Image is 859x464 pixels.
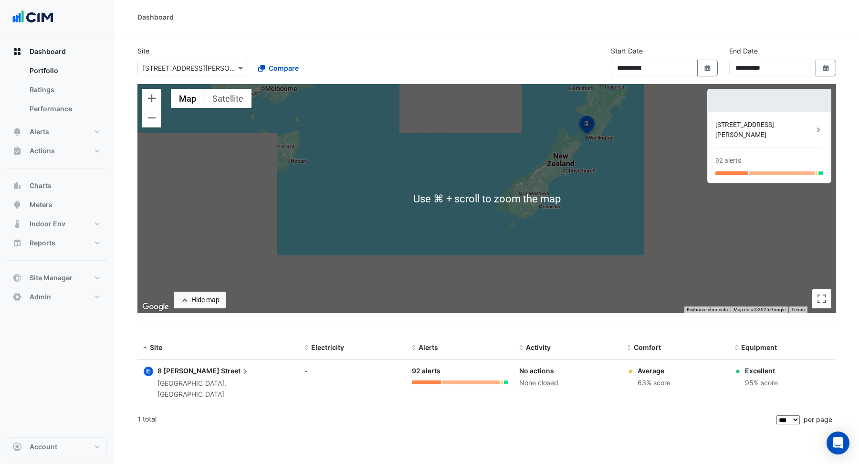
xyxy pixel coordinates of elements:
button: Admin [8,287,107,306]
app-icon: Admin [12,292,22,302]
app-icon: Site Manager [12,273,22,283]
button: Account [8,437,107,456]
span: Charts [30,181,52,190]
app-icon: Alerts [12,127,22,137]
button: Charts [8,176,107,195]
span: Dashboard [30,47,66,56]
label: Site [137,46,149,56]
span: Alerts [30,127,49,137]
span: Comfort [634,343,661,351]
button: Hide map [174,292,226,308]
span: Activity [526,343,551,351]
span: Equipment [741,343,777,351]
div: None closed [519,378,615,389]
button: Actions [8,141,107,160]
app-icon: Charts [12,181,22,190]
div: 63% score [638,378,670,389]
span: Alerts [419,343,438,351]
button: Zoom out [142,108,161,127]
button: Site Manager [8,268,107,287]
a: Terms (opens in new tab) [791,307,805,312]
div: Dashboard [137,12,174,22]
span: Indoor Env [30,219,65,229]
div: 95% score [745,378,778,389]
div: Excellent [745,366,778,376]
span: Electricity [311,343,344,351]
img: Google [140,301,171,313]
div: [STREET_ADDRESS][PERSON_NAME] [715,120,814,140]
label: End Date [729,46,758,56]
app-icon: Reports [12,238,22,248]
a: Open this area in Google Maps (opens a new window) [140,301,171,313]
button: Meters [8,195,107,214]
a: Ratings [22,80,107,99]
div: 92 alerts [715,156,741,166]
button: Dashboard [8,42,107,61]
span: Site Manager [30,273,73,283]
fa-icon: Select Date [822,64,830,72]
button: Show satellite imagery [204,89,251,108]
span: Admin [30,292,51,302]
button: Keyboard shortcuts [687,306,728,313]
div: Dashboard [8,61,107,122]
div: [GEOGRAPHIC_DATA], [GEOGRAPHIC_DATA] [157,378,293,400]
div: 1 total [137,407,775,431]
button: Indoor Env [8,214,107,233]
button: Alerts [8,122,107,141]
img: Company Logo [11,8,54,27]
img: site-pin-selected.svg [576,115,597,137]
div: Open Intercom Messenger [827,432,849,454]
span: per page [804,415,832,423]
a: No actions [519,367,554,375]
span: Actions [30,146,55,156]
span: 8 [PERSON_NAME] [157,367,220,375]
span: Meters [30,200,52,210]
div: Hide map [191,295,220,305]
label: Start Date [611,46,643,56]
a: Portfolio [22,61,107,80]
span: Street [221,366,250,376]
button: Toggle fullscreen view [812,289,831,308]
app-icon: Dashboard [12,47,22,56]
span: Site [150,343,162,351]
app-icon: Indoor Env [12,219,22,229]
button: Zoom in [142,89,161,108]
span: Account [30,442,57,452]
span: Compare [269,63,299,73]
app-icon: Meters [12,200,22,210]
span: Map data ©2025 Google [733,307,786,312]
div: - [304,366,400,376]
button: Reports [8,233,107,253]
a: Performance [22,99,107,118]
div: 92 alerts [412,366,508,377]
fa-icon: Select Date [703,64,712,72]
span: Reports [30,238,55,248]
app-icon: Actions [12,146,22,156]
div: Average [638,366,670,376]
button: Compare [252,60,305,76]
button: Show street map [171,89,204,108]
